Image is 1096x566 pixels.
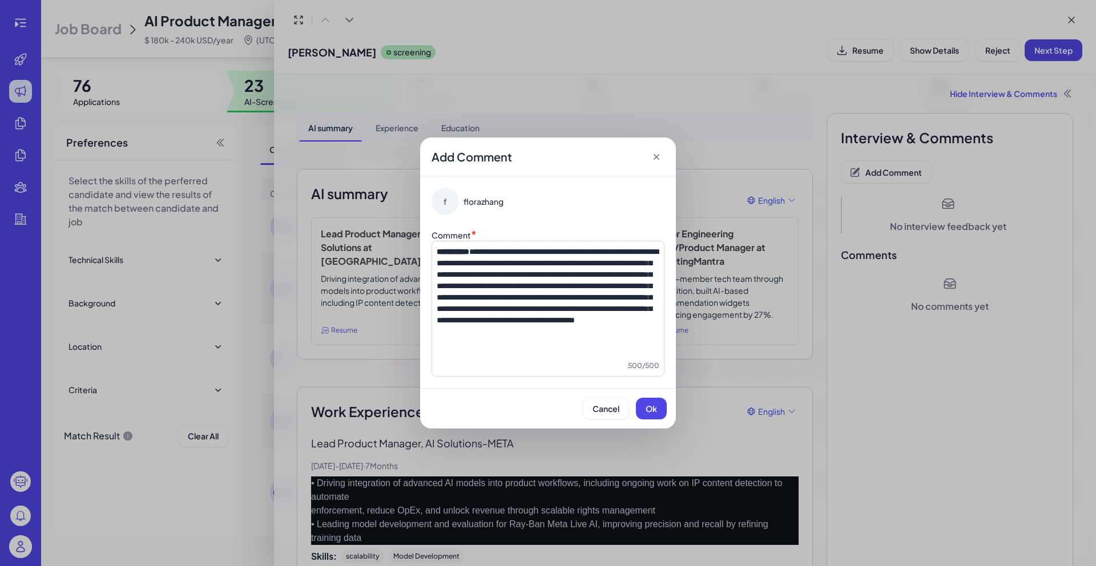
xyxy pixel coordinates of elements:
[432,188,459,215] div: f
[464,196,503,207] span: florazhang
[437,360,659,371] div: 500 / 500
[636,398,667,419] button: Ok
[583,398,629,419] button: Cancel
[646,403,657,414] span: Ok
[432,149,512,165] span: Add Comment
[432,230,471,240] label: Comment
[593,403,619,414] span: Cancel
